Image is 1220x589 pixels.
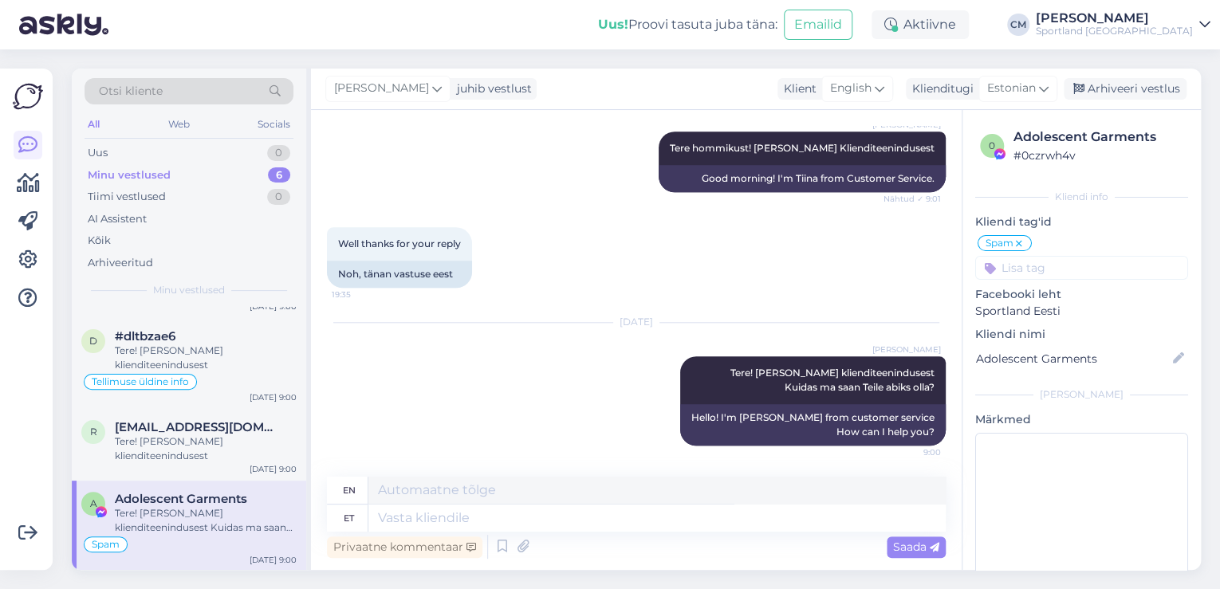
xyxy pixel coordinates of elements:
p: Kliendi tag'id [975,214,1188,230]
div: Socials [254,114,293,135]
div: Proovi tasuta juba täna: [598,15,777,34]
div: Privaatne kommentaar [327,536,482,558]
span: Tere hommikust! [PERSON_NAME] Klienditeenindusest [670,142,935,154]
div: Tere! [PERSON_NAME] klienditeenindusest [115,344,297,372]
span: #dltbzae6 [115,329,175,344]
div: [DATE] 9:00 [250,554,297,566]
input: Lisa tag [975,256,1188,280]
span: Estonian [987,80,1036,97]
a: [PERSON_NAME]Sportland [GEOGRAPHIC_DATA] [1036,12,1210,37]
div: Uus [88,145,108,161]
span: 9:00 [881,446,941,458]
div: AI Assistent [88,211,147,227]
span: Nähtud ✓ 9:01 [881,193,941,205]
input: Lisa nimi [976,350,1170,367]
p: Sportland Eesti [975,303,1188,320]
div: Tere! [PERSON_NAME] klienditeenindusest Kuidas ma saan Teile abiks olla? [115,506,297,535]
span: r.valdmann@gmail.com [115,420,281,434]
span: Minu vestlused [153,283,225,297]
div: Adolescent Garments [1013,128,1183,147]
span: 0 [989,139,995,151]
div: [DATE] 9:00 [250,300,297,312]
span: A [90,497,97,509]
div: All [85,114,103,135]
div: juhib vestlust [451,80,532,97]
div: CM [1007,14,1029,36]
span: Spam [92,540,120,549]
p: Facebooki leht [975,286,1188,303]
span: Tellimuse üldine info [92,377,189,387]
span: [PERSON_NAME] [872,344,941,355]
div: 0 [267,145,290,161]
div: # 0czrwh4v [1013,147,1183,164]
div: Hello! I'm [PERSON_NAME] from customer service How can I help you? [680,404,946,446]
span: 19:35 [332,289,392,300]
span: r [90,426,97,438]
div: Tiimi vestlused [88,189,166,205]
span: d [89,335,97,347]
div: Aktiivne [872,10,969,39]
div: [DATE] [327,315,946,329]
span: Tere! [PERSON_NAME] klienditeenindusest Kuidas ma saan Teile abiks olla? [730,367,935,393]
span: Saada [893,540,939,554]
div: Arhiveeri vestlus [1064,78,1187,100]
div: Sportland [GEOGRAPHIC_DATA] [1036,25,1193,37]
span: Well thanks for your reply [338,238,461,249]
div: Klient [777,80,817,97]
span: [PERSON_NAME] [334,80,429,97]
div: [DATE] 9:00 [250,463,297,475]
div: 0 [267,189,290,205]
div: Minu vestlused [88,167,171,183]
p: Märkmed [975,411,1188,428]
span: Spam [986,238,1013,248]
p: Kliendi nimi [975,326,1188,343]
div: Web [165,114,193,135]
div: Kõik [88,233,111,249]
div: Tere! [PERSON_NAME] klienditeenindusest [115,434,297,463]
img: Askly Logo [13,81,43,112]
span: Adolescent Garments [115,492,247,506]
span: English [830,80,872,97]
div: 6 [268,167,290,183]
div: et [344,505,354,532]
b: Uus! [598,17,628,32]
div: [PERSON_NAME] [1036,12,1193,25]
div: Good morning! I'm Tiina from Customer Service. [659,165,946,192]
div: Noh, tänan vastuse eest [327,261,472,288]
button: Emailid [784,10,852,40]
div: en [343,477,356,504]
span: Otsi kliente [99,83,163,100]
div: Kliendi info [975,190,1188,204]
div: Klienditugi [906,80,974,97]
div: [PERSON_NAME] [975,387,1188,402]
div: [DATE] 9:00 [250,391,297,403]
div: Arhiveeritud [88,255,153,271]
